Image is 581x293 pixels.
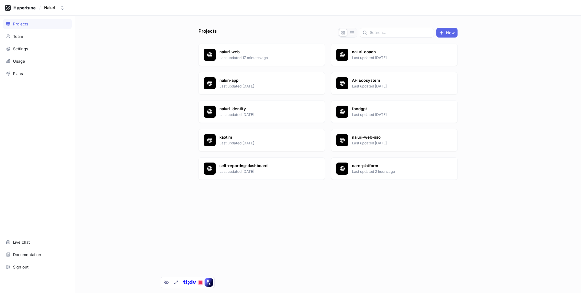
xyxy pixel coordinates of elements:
p: naluri-identity [219,106,307,112]
div: Sign out [13,265,28,269]
div: Documentation [13,252,41,257]
p: Last updated 2 hours ago [352,169,440,174]
p: Last updated [DATE] [219,140,307,146]
div: Plans [13,71,23,76]
p: Last updated [DATE] [352,55,440,61]
span: New [446,31,455,35]
a: Team [3,31,72,41]
p: naluri-web-sso [352,134,440,140]
p: Projects [199,28,217,38]
p: foodgpt [352,106,440,112]
p: kaotim [219,134,307,140]
p: naluri-app [219,77,307,84]
p: care-platform [352,163,440,169]
p: Last updated 17 minutes ago [219,55,307,61]
div: Live chat [13,240,30,245]
a: Settings [3,44,72,54]
input: Search... [370,30,431,36]
div: Projects [13,21,28,26]
div: Naluri [44,5,55,10]
p: naluri-web [219,49,307,55]
button: New [436,28,458,38]
div: Usage [13,59,25,64]
p: Last updated [DATE] [219,169,307,174]
p: Last updated [DATE] [219,112,307,117]
p: self-reporting-dashboard [219,163,307,169]
p: naluri-coach [352,49,440,55]
a: Documentation [3,249,72,260]
div: Settings [13,46,28,51]
a: Projects [3,19,72,29]
p: AH Ecosystem [352,77,440,84]
a: Plans [3,68,72,79]
p: Last updated [DATE] [352,84,440,89]
p: Last updated [DATE] [219,84,307,89]
div: Team [13,34,23,39]
button: Naluri [42,3,67,13]
p: Last updated [DATE] [352,112,440,117]
p: Last updated [DATE] [352,140,440,146]
a: Usage [3,56,72,66]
